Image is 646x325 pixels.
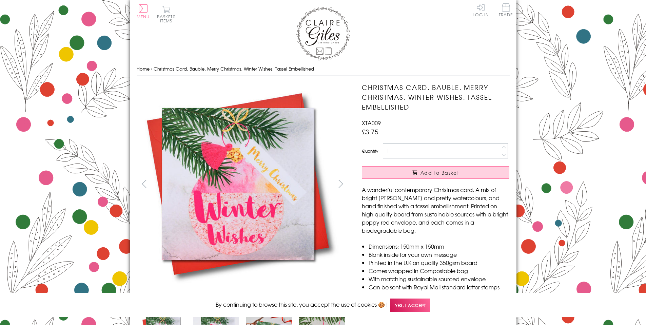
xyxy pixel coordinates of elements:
[369,283,509,291] li: Can be sent with Royal Mail standard letter stamps
[137,14,150,20] span: Menu
[333,176,348,191] button: next
[369,267,509,275] li: Comes wrapped in Compostable bag
[362,82,509,112] h1: Christmas Card, Bauble, Merry Christmas, Winter Wishes, Tassel Embellished
[369,242,509,250] li: Dimensions: 150mm x 150mm
[136,82,340,286] img: Christmas Card, Bauble, Merry Christmas, Winter Wishes, Tassel Embellished
[137,65,150,72] a: Home
[362,127,378,136] span: £3.75
[137,62,510,76] nav: breadcrumbs
[369,259,509,267] li: Printed in the U.K on quality 350gsm board
[390,299,430,312] span: Yes, I accept
[362,186,509,234] p: A wonderful contemporary Christmas card. A mix of bright [PERSON_NAME] and pretty watercolours, a...
[420,169,459,176] span: Add to Basket
[348,82,552,286] img: Christmas Card, Bauble, Merry Christmas, Winter Wishes, Tassel Embellished
[362,119,381,127] span: XTA009
[137,4,150,19] button: Menu
[369,275,509,283] li: With matching sustainable sourced envelope
[157,5,176,23] button: Basket0 items
[296,7,350,60] img: Claire Giles Greetings Cards
[362,148,378,154] label: Quantity
[369,250,509,259] li: Blank inside for your own message
[499,3,513,17] span: Trade
[499,3,513,18] a: Trade
[154,65,314,72] span: Christmas Card, Bauble, Merry Christmas, Winter Wishes, Tassel Embellished
[151,65,152,72] span: ›
[473,3,489,17] a: Log In
[362,166,509,179] button: Add to Basket
[160,14,176,24] span: 0 items
[137,176,152,191] button: prev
